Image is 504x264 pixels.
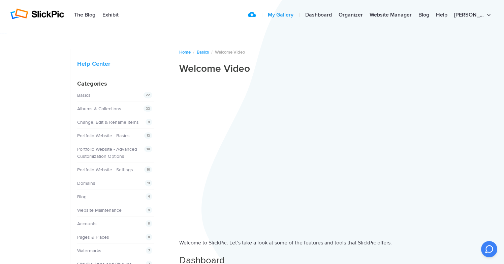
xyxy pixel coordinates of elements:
span: 12 [144,132,152,139]
a: Pages & Places [77,234,109,240]
a: Portfolio Website - Basics [77,133,130,139]
span: 7 [146,247,152,254]
h1: Welcome Video [179,62,434,75]
a: Watermarks [77,248,101,254]
span: 22 [144,92,152,98]
a: Change, Edit & Rename Items [77,119,139,125]
a: Blog [77,194,87,200]
span: 8 [146,234,152,240]
span: 9 [146,119,152,125]
a: Basics [77,92,91,98]
span: 4 [146,193,152,200]
span: 8 [146,220,152,227]
iframe: SlickPic Welcome Video [179,96,434,229]
span: 4 [146,207,152,213]
span: Welcome Video [215,50,245,55]
a: Portfolio Website - Settings [77,167,133,173]
span: 16 [144,166,152,173]
a: Home [179,50,191,55]
a: Portfolio Website - Advanced Customization Options [77,146,137,159]
span: / [211,50,213,55]
a: Help Center [77,60,110,67]
a: Accounts [77,221,97,227]
span: 22 [144,105,152,112]
p: Welcome to SlickPic. Let’s take a look at some of the features and tools that SlickPic offers. [179,238,434,247]
h4: Categories [77,79,154,88]
span: / [193,50,194,55]
a: Website Maintenance [77,207,122,213]
span: 11 [145,180,152,186]
span: 10 [144,146,152,152]
a: Domains [77,180,95,186]
a: Basics [197,50,209,55]
a: Albums & Collections [77,106,121,112]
